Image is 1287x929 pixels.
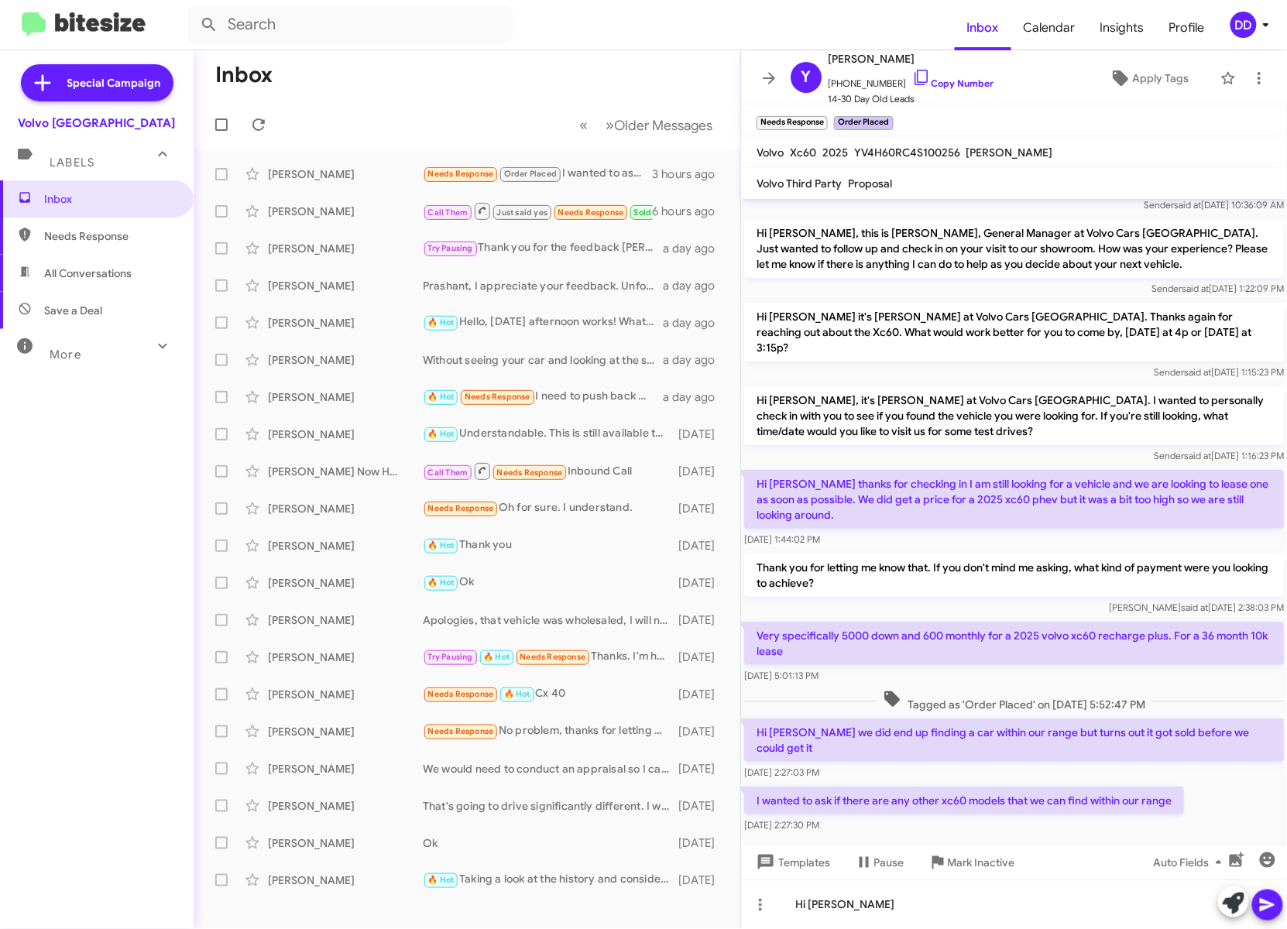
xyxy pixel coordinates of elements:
[744,819,819,831] span: [DATE] 2:27:30 PM
[843,848,916,876] button: Pause
[1109,602,1284,613] span: [PERSON_NAME] [DATE] 2:38:03 PM
[744,787,1184,814] p: I wanted to ask if there are any other xc60 models that we can find within our range
[465,392,530,402] span: Needs Response
[497,207,548,218] span: Just said yes
[596,109,722,141] button: Next
[663,389,728,405] div: a day ago
[828,68,994,91] span: [PHONE_NUMBER]
[268,204,423,219] div: [PERSON_NAME]
[423,314,663,331] div: Hello, [DATE] afternoon works! What time should we expect you?
[873,848,904,876] span: Pause
[1084,64,1213,92] button: Apply Tags
[757,177,842,190] span: Volvo Third Party
[663,278,728,293] div: a day ago
[955,5,1011,50] span: Inbox
[916,848,1028,876] button: Mark Inactive
[1144,199,1284,211] span: Sender [DATE] 10:36:09 AM
[558,207,624,218] span: Needs Response
[912,77,994,89] a: Copy Number
[834,116,893,130] small: Order Placed
[423,835,677,851] div: Ok
[268,427,423,442] div: [PERSON_NAME]
[1011,5,1088,50] a: Calendar
[677,575,728,591] div: [DATE]
[423,574,677,591] div: Ok
[634,207,652,218] span: Sold
[268,278,423,293] div: [PERSON_NAME]
[757,146,784,159] span: Volvo
[423,612,677,628] div: Apologies, that vehicle was wholesaled, I will not be retailing this unit.
[677,612,728,628] div: [DATE]
[1157,5,1217,50] a: Profile
[606,115,614,135] span: »
[423,278,663,293] div: Prashant, I appreciate your feedback. Unfortunately in the last 3 years the price of the XC60 has...
[423,201,653,221] div: Hi [PERSON_NAME], two weeks have passed and the issues with our new EX40 remain unresolved. We ha...
[744,622,1284,665] p: Very specifically 5000 down and 600 monthly for a 2025 volvo xc60 recharge plus. For a 36 month 1...
[1141,848,1241,876] button: Auto Fields
[423,165,653,183] div: I wanted to ask if there are any other xc60 models that we can find within our range
[663,315,728,331] div: a day ago
[1184,366,1211,378] span: said at
[663,241,728,256] div: a day ago
[423,425,677,443] div: Understandable. This is still available to view. Did you want to stop by [DATE]?
[268,872,423,888] div: [PERSON_NAME]
[428,540,455,550] span: 🔥 Hot
[187,6,513,43] input: Search
[677,724,728,739] div: [DATE]
[1174,199,1201,211] span: said at
[744,670,819,681] span: [DATE] 5:01:13 PM
[44,228,176,244] span: Needs Response
[677,798,728,814] div: [DATE]
[423,536,677,554] div: Thank you
[423,685,677,703] div: Cx 40
[677,650,728,665] div: [DATE]
[677,872,728,888] div: [DATE]
[790,146,816,159] span: Xc60
[614,117,712,134] span: Older Messages
[423,388,663,406] div: I need to push back my appointment to 11am. Sorry for the late notice!
[268,798,423,814] div: [PERSON_NAME]
[504,169,557,179] span: Order Placed
[1230,12,1257,38] div: DD
[744,219,1284,278] p: Hi [PERSON_NAME], this is [PERSON_NAME], General Manager at Volvo Cars [GEOGRAPHIC_DATA]. Just wa...
[428,578,455,588] span: 🔥 Hot
[268,650,423,665] div: [PERSON_NAME]
[428,207,468,218] span: Call Them
[653,166,728,182] div: 3 hours ago
[268,612,423,628] div: [PERSON_NAME]
[428,503,494,513] span: Needs Response
[848,177,892,190] span: Proposal
[19,115,176,131] div: Volvo [GEOGRAPHIC_DATA]
[44,303,102,318] span: Save a Deal
[428,317,455,327] span: 🔥 Hot
[744,554,1284,597] p: Thank you for letting me know that. If you don't mind me asking, what kind of payment were you lo...
[579,115,588,135] span: «
[21,64,173,101] a: Special Campaign
[423,499,677,517] div: Oh for sure. I understand.
[677,761,728,776] div: [DATE]
[423,461,677,481] div: Inbound Call
[428,726,494,736] span: Needs Response
[504,689,530,699] span: 🔥 Hot
[744,303,1284,362] p: Hi [PERSON_NAME] it's [PERSON_NAME] at Volvo Cars [GEOGRAPHIC_DATA]. Thanks again for reaching ou...
[1184,450,1211,461] span: said at
[268,835,423,851] div: [PERSON_NAME]
[428,875,455,885] span: 🔥 Hot
[741,848,843,876] button: Templates
[1182,283,1209,294] span: said at
[423,871,677,889] div: Taking a look at the history and considering it has an accident reported, I am considering 17k-18.5k
[744,386,1284,445] p: Hi [PERSON_NAME], it's [PERSON_NAME] at Volvo Cars [GEOGRAPHIC_DATA]. I wanted to personally chec...
[966,146,1053,159] span: [PERSON_NAME]
[423,648,677,666] div: Thanks. I'm happy to wait.
[744,533,820,545] span: [DATE] 1:44:02 PM
[268,501,423,516] div: [PERSON_NAME]
[67,75,161,91] span: Special Campaign
[677,501,728,516] div: [DATE]
[423,761,677,776] div: We would need to conduct an appraisal so I can make you an offer. Are you able to bring it by lat...
[877,690,1151,712] span: Tagged as 'Order Placed' on [DATE] 5:52:47 PM
[268,538,423,554] div: [PERSON_NAME]
[1088,5,1157,50] a: Insights
[828,50,994,68] span: [PERSON_NAME]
